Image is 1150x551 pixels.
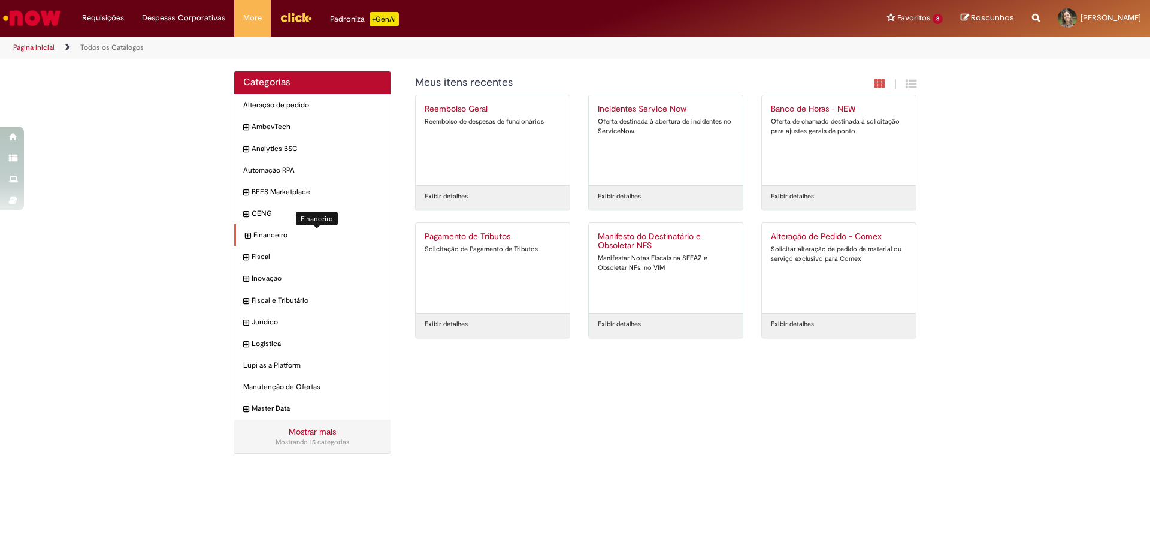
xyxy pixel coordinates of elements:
div: Solicitar alteração de pedido de material ou serviço exclusivo para Comex [771,245,907,263]
div: expandir categoria CENG CENG [234,203,391,225]
i: expandir categoria Fiscal [243,252,249,264]
div: Lupi as a Platform [234,354,391,377]
a: Incidentes Service Now Oferta destinada à abertura de incidentes no ServiceNow. [589,95,743,185]
i: expandir categoria Analytics BSC [243,144,249,156]
a: Exibir detalhes [425,192,468,201]
span: Jurídico [252,317,382,327]
div: Oferta de chamado destinada à solicitação para ajustes gerais de ponto. [771,117,907,136]
span: CENG [252,209,382,219]
img: ServiceNow [1,6,63,30]
h2: Alteração de Pedido - Comex [771,232,907,242]
a: Exibir detalhes [771,192,814,201]
i: expandir categoria BEES Marketplace [243,187,249,199]
span: [PERSON_NAME] [1081,13,1141,23]
i: expandir categoria Inovação [243,273,249,285]
span: Favoritos [897,12,930,24]
span: Fiscal e Tributário [252,296,382,306]
a: Todos os Catálogos [80,43,144,52]
div: Alteração de pedido [234,94,391,116]
ul: Categorias [234,94,391,420]
h2: Banco de Horas - NEW [771,104,907,114]
a: Exibir detalhes [425,320,468,329]
i: expandir categoria Logistica [243,339,249,351]
h2: Categorias [243,77,382,88]
a: Página inicial [13,43,55,52]
div: expandir categoria Inovação Inovação [234,267,391,290]
div: Manifestar Notas Fiscais na SEFAZ e Obsoletar NFs. no VIM [598,254,734,272]
span: Logistica [252,339,382,349]
div: expandir categoria Jurídico Jurídico [234,311,391,333]
div: expandir categoria Master Data Master Data [234,398,391,420]
div: expandir categoria BEES Marketplace BEES Marketplace [234,181,391,203]
div: Manutenção de Ofertas [234,376,391,398]
span: | [894,77,897,91]
a: Exibir detalhes [598,192,641,201]
div: Automação RPA [234,159,391,182]
span: Rascunhos [971,12,1014,23]
div: Financeiro [296,212,338,225]
div: expandir categoria Financeiro Financeiro [234,224,391,246]
span: Fiscal [252,252,382,262]
div: Oferta destinada à abertura de incidentes no ServiceNow. [598,117,734,136]
span: Inovação [252,273,382,284]
i: expandir categoria AmbevTech [243,122,249,134]
h2: Reembolso Geral [425,104,561,114]
span: Analytics BSC [252,144,382,154]
span: BEES Marketplace [252,187,382,197]
a: Exibir detalhes [598,320,641,329]
span: Manutenção de Ofertas [243,382,382,392]
p: +GenAi [370,12,399,26]
div: expandir categoria Logistica Logistica [234,333,391,355]
h1: {"description":"","title":"Meus itens recentes"} Categoria [415,77,787,89]
div: expandir categoria Fiscal Fiscal [234,246,391,268]
div: expandir categoria AmbevTech AmbevTech [234,116,391,138]
div: Reembolso de despesas de funcionários [425,117,561,127]
a: Rascunhos [961,13,1014,24]
a: Alteração de Pedido - Comex Solicitar alteração de pedido de material ou serviço exclusivo para C... [762,223,916,313]
span: Master Data [252,404,382,414]
span: Alteração de pedido [243,100,382,110]
i: Exibição de grade [906,78,916,89]
i: expandir categoria Jurídico [243,317,249,329]
span: More [243,12,262,24]
span: Financeiro [253,230,382,240]
a: Banco de Horas - NEW Oferta de chamado destinada à solicitação para ajustes gerais de ponto. [762,95,916,185]
h2: Pagamento de Tributos [425,232,561,242]
div: Solicitação de Pagamento de Tributos [425,245,561,254]
a: Reembolso Geral Reembolso de despesas de funcionários [416,95,570,185]
h2: Manifesto do Destinatário e Obsoletar NFS [598,232,734,251]
a: Mostrar mais [289,426,336,437]
div: Mostrando 15 categorias [243,438,382,447]
i: expandir categoria CENG [243,209,249,221]
a: Exibir detalhes [771,320,814,329]
span: 8 [933,14,943,24]
span: Despesas Corporativas [142,12,225,24]
img: click_logo_yellow_360x200.png [280,8,312,26]
span: Automação RPA [243,165,382,176]
span: Lupi as a Platform [243,360,382,371]
div: expandir categoria Fiscal e Tributário Fiscal e Tributário [234,290,391,312]
ul: Trilhas de página [9,37,758,59]
i: expandir categoria Master Data [243,404,249,415]
i: Exibição em cartão [874,78,885,89]
span: AmbevTech [252,122,382,132]
span: Requisições [82,12,124,24]
a: Manifesto do Destinatário e Obsoletar NFS Manifestar Notas Fiscais na SEFAZ e Obsoletar NFs. no VIM [589,223,743,313]
i: expandir categoria Fiscal e Tributário [243,296,249,308]
h2: Incidentes Service Now [598,104,734,114]
a: Pagamento de Tributos Solicitação de Pagamento de Tributos [416,223,570,313]
i: expandir categoria Financeiro [245,230,250,242]
div: Padroniza [330,12,399,26]
div: expandir categoria Analytics BSC Analytics BSC [234,138,391,160]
